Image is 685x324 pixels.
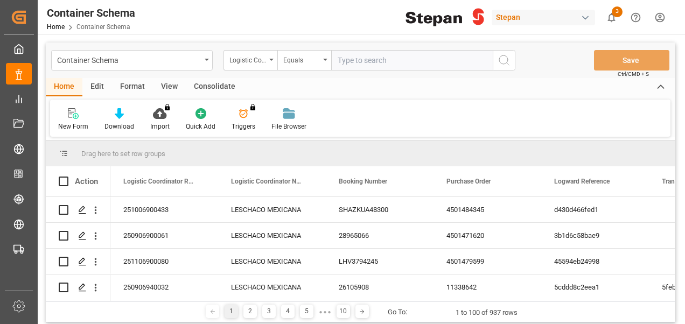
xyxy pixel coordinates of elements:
div: 251106900080 [110,249,218,274]
div: 28965066 [326,223,434,248]
button: search button [493,50,515,71]
div: 5 [300,305,313,318]
span: Ctrl/CMD + S [618,70,649,78]
div: Consolidate [186,78,243,96]
div: 11338642 [434,274,541,300]
div: Press SPACE to select this row. [46,223,110,249]
div: LESCHACO MEXICANA [218,249,326,274]
div: LESCHACO MEXICANA [218,274,326,300]
button: show 3 new notifications [599,5,624,30]
button: Stepan [492,7,599,27]
div: 1 to 100 of 937 rows [456,307,518,318]
div: 2 [243,305,257,318]
div: 3 [262,305,276,318]
button: Help Center [624,5,648,30]
div: 10 [337,305,350,318]
div: Go To: [388,307,407,318]
div: 250906900061 [110,223,218,248]
input: Type to search [331,50,493,71]
div: Home [46,78,82,96]
span: Drag here to set row groups [81,150,165,158]
div: LESCHACO MEXICANA [218,223,326,248]
a: Home [47,23,65,31]
div: 4501479599 [434,249,541,274]
div: 4 [281,305,295,318]
div: 5cddd8c2eea1 [541,274,649,300]
div: ● ● ● [319,308,331,316]
button: open menu [277,50,331,71]
div: Press SPACE to select this row. [46,197,110,223]
span: Purchase Order [446,178,491,185]
div: Stepan [492,10,595,25]
div: New Form [58,122,88,131]
div: 4501484345 [434,197,541,222]
div: Press SPACE to select this row. [46,249,110,274]
button: open menu [223,50,277,71]
button: open menu [51,50,213,71]
div: LESCHACO MEXICANA [218,197,326,222]
div: Container Schema [57,53,201,66]
div: Logistic Coordinator Reference Number [229,53,266,65]
div: 26105908 [326,274,434,300]
div: Format [112,78,153,96]
div: SHAZKUA48300 [326,197,434,222]
div: 3b1d6c58bae9 [541,223,649,248]
button: Save [594,50,669,71]
div: 1 [225,305,238,318]
span: Logistic Coordinator Reference Number [123,178,195,185]
div: Quick Add [186,122,215,131]
div: 4501471620 [434,223,541,248]
div: LHV3794245 [326,249,434,274]
div: Container Schema [47,5,135,21]
div: Download [104,122,134,131]
span: Logistic Coordinator Name [231,178,303,185]
span: Logward Reference [554,178,610,185]
div: File Browser [271,122,306,131]
span: Booking Number [339,178,387,185]
div: 45594eb24998 [541,249,649,274]
span: 3 [612,6,623,17]
img: Stepan_Company_logo.svg.png_1713531530.png [406,8,484,27]
div: Equals [283,53,320,65]
div: Action [75,177,98,186]
div: View [153,78,186,96]
div: Press SPACE to select this row. [46,274,110,300]
div: 250906940032 [110,274,218,300]
div: d430d466fed1 [541,197,649,222]
div: Edit [82,78,112,96]
div: 251006900433 [110,197,218,222]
